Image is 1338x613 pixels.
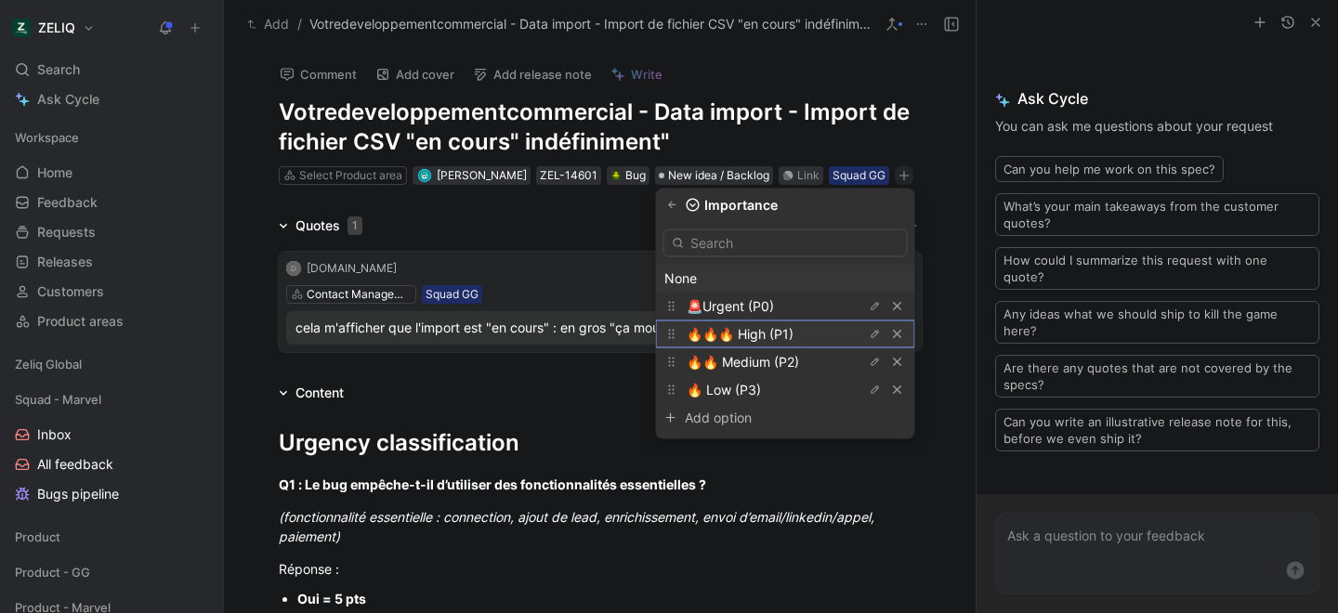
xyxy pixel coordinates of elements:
input: Search [663,229,908,257]
span: 🔥🔥 Medium (P2) [687,354,799,370]
span: 🔥🔥🔥 High (P1) [687,326,794,342]
span: 🚨Urgent (P0) [687,298,774,314]
div: Importance [656,196,915,215]
div: 🔥🔥🔥 High (P1) [656,320,915,348]
div: 🚨Urgent (P0) [656,293,915,320]
div: None [664,267,907,290]
span: 🔥 Low (P3) [687,382,761,398]
div: Add option [685,407,824,429]
div: 🔥 Low (P3) [656,376,915,404]
div: 🔥🔥 Medium (P2) [656,348,915,376]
